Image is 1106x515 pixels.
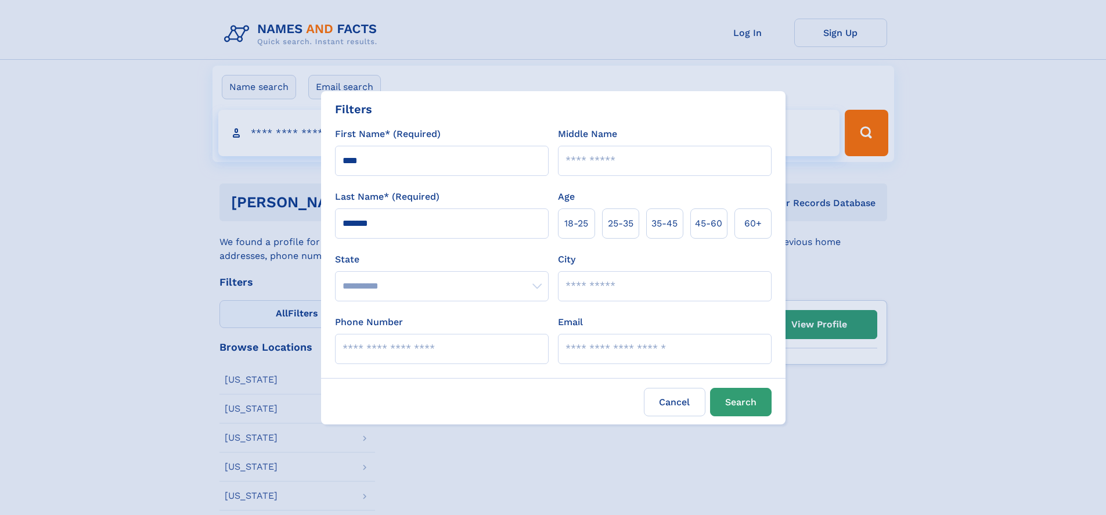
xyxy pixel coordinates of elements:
label: Cancel [644,388,705,416]
label: State [335,253,549,266]
label: Phone Number [335,315,403,329]
span: 35‑45 [651,217,678,231]
span: 18‑25 [564,217,588,231]
label: Middle Name [558,127,617,141]
label: Age [558,190,575,204]
span: 60+ [744,217,762,231]
label: First Name* (Required) [335,127,441,141]
span: 45‑60 [695,217,722,231]
button: Search [710,388,772,416]
span: 25‑35 [608,217,633,231]
label: City [558,253,575,266]
div: Filters [335,100,372,118]
label: Email [558,315,583,329]
label: Last Name* (Required) [335,190,439,204]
